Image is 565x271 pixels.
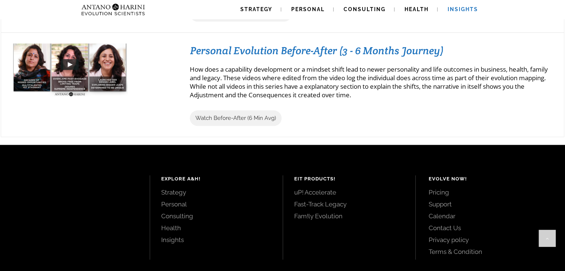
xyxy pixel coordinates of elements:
a: Consulting [161,212,272,220]
a: Calendar [429,212,548,220]
h4: EIT Products! [294,175,405,183]
a: Fam!ly Evolution [294,212,405,220]
a: Contact Us [429,224,548,232]
h4: Evolve Now! [429,175,548,183]
a: Pricing [429,188,548,196]
span: Strategy [240,6,272,12]
span: Insights [448,6,478,12]
a: Insights [161,236,272,244]
a: Fast-Track Legacy [294,200,405,208]
a: Strategy [161,188,272,196]
p: How does a capability development or a mindset shift lead to newer personality and life outcomes ... [190,65,553,99]
a: Privacy policy [429,236,548,244]
a: Watch Before-After (6 Min Avg) [190,110,282,126]
img: Priety_Baney [12,32,128,97]
span: Consulting [344,6,386,12]
span: Health [405,6,429,12]
a: Terms & Condition [429,248,548,256]
a: Support [429,200,548,208]
span: Watch Before-After (6 Min Avg) [195,115,276,121]
a: Personal [161,200,272,208]
a: Health [161,224,272,232]
h3: Personal Evolution Before-After (3 - 6 Months Journey) [190,44,553,57]
h4: Explore A&H! [161,175,272,183]
span: Personal [291,6,325,12]
a: uP! Accelerate [294,188,405,196]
